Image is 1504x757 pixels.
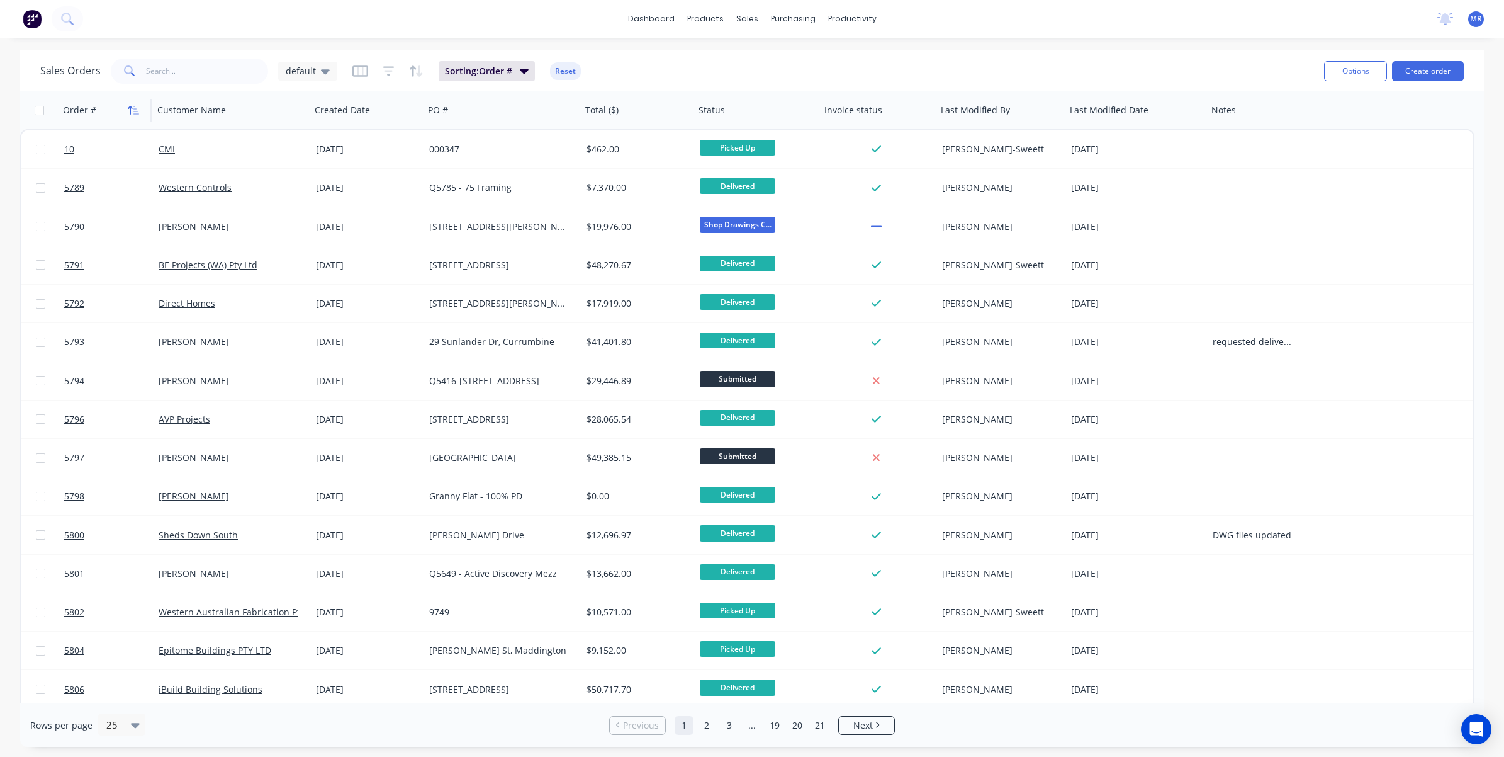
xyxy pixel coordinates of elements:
[1071,297,1203,310] div: [DATE]
[64,683,84,696] span: 5806
[1071,259,1203,271] div: [DATE]
[157,104,226,117] div: Customer Name
[824,104,882,117] div: Invoice status
[942,490,1055,503] div: [PERSON_NAME]
[700,487,775,503] span: Delivered
[586,220,685,233] div: $19,976.00
[586,297,685,310] div: $17,919.00
[586,336,685,348] div: $41,401.80
[146,59,269,84] input: Search...
[64,130,159,168] a: 10
[159,567,229,579] a: [PERSON_NAME]
[64,208,159,246] a: 5790
[586,567,685,580] div: $13,662.00
[700,410,775,426] span: Delivered
[1392,61,1464,81] button: Create order
[610,719,665,732] a: Previous page
[159,220,229,232] a: [PERSON_NAME]
[64,567,84,580] span: 5801
[942,259,1055,271] div: [PERSON_NAME]-Sweett
[942,375,1055,387] div: [PERSON_NAME]
[159,259,257,271] a: BE Projects (WA) Pty Ltd
[839,719,894,732] a: Next page
[429,529,569,542] div: [PERSON_NAME] Drive
[316,567,419,580] div: [DATE]
[64,593,159,631] a: 5802
[316,259,419,271] div: [DATE]
[429,259,569,271] div: [STREET_ADDRESS]
[316,644,419,657] div: [DATE]
[822,9,883,28] div: productivity
[1071,413,1203,426] div: [DATE]
[1071,529,1203,542] div: [DATE]
[720,716,739,735] a: Page 3
[316,529,419,542] div: [DATE]
[604,716,900,735] ul: Pagination
[1071,143,1203,156] div: [DATE]
[64,529,84,542] span: 5800
[429,490,569,503] div: Granny Flat - 100% PD
[700,603,775,618] span: Picked Up
[64,246,159,284] a: 5791
[700,564,775,580] span: Delivered
[316,143,419,156] div: [DATE]
[159,413,210,425] a: AVP Projects
[1071,683,1203,696] div: [DATE]
[623,719,659,732] span: Previous
[586,529,685,542] div: $12,696.97
[700,371,775,387] span: Submitted
[439,61,535,81] button: Sorting:Order #
[64,671,159,709] a: 5806
[64,452,84,464] span: 5797
[811,716,829,735] a: Page 21
[700,525,775,541] span: Delivered
[586,490,685,503] div: $0.00
[942,683,1055,696] div: [PERSON_NAME]
[1071,336,1203,348] div: [DATE]
[1324,61,1387,81] button: Options
[1071,375,1203,387] div: [DATE]
[942,529,1055,542] div: [PERSON_NAME]
[64,169,159,207] a: 5789
[942,606,1055,618] div: [PERSON_NAME]-Sweett
[550,62,581,80] button: Reset
[64,336,84,348] span: 5793
[681,9,730,28] div: products
[942,452,1055,464] div: [PERSON_NAME]
[1213,529,1293,542] div: DWG files updated
[700,448,775,464] span: Submitted
[64,375,84,387] span: 5794
[700,680,775,695] span: Delivered
[1071,490,1203,503] div: [DATE]
[1071,606,1203,618] div: [DATE]
[316,452,419,464] div: [DATE]
[64,220,84,233] span: 5790
[64,632,159,669] a: 5804
[159,490,229,502] a: [PERSON_NAME]
[429,683,569,696] div: [STREET_ADDRESS]
[586,452,685,464] div: $49,385.15
[64,362,159,400] a: 5794
[743,716,761,735] a: Jump forward
[63,104,96,117] div: Order #
[159,143,175,155] a: CMI
[64,143,74,156] span: 10
[1213,336,1293,348] div: requested delivery 8/5
[159,375,229,387] a: [PERSON_NAME]
[429,336,569,348] div: 29 Sunlander Dr, Currumbine
[159,606,320,618] a: Western Australian Fabrication Pty Ltd
[316,375,419,387] div: [DATE]
[316,336,419,348] div: [DATE]
[586,181,685,194] div: $7,370.00
[1461,714,1491,744] div: Open Intercom Messenger
[586,259,685,271] div: $48,270.67
[64,606,84,618] span: 5802
[316,683,419,696] div: [DATE]
[159,452,229,464] a: [PERSON_NAME]
[159,336,229,348] a: [PERSON_NAME]
[586,683,685,696] div: $50,717.70
[586,644,685,657] div: $9,152.00
[316,413,419,426] div: [DATE]
[316,606,419,618] div: [DATE]
[159,297,215,309] a: Direct Homes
